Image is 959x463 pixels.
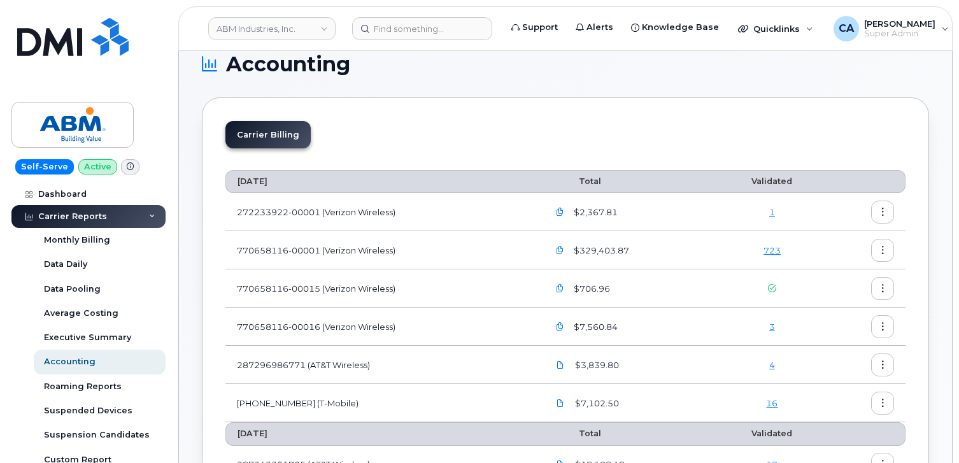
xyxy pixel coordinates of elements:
[769,322,775,332] a: 3
[571,321,618,333] span: $7,560.84
[502,15,567,40] a: Support
[548,176,601,186] span: Total
[548,392,572,414] a: ABM.789000373.statement-DETAIL-Aug25-Sep242025.pdf
[208,17,336,40] a: ABM Industries, Inc.
[729,16,822,41] div: Quicklinks
[522,21,558,34] span: Support
[225,422,537,445] th: [DATE]
[572,359,619,371] span: $3,839.80
[352,17,492,40] input: Find something...
[718,170,827,193] th: Validated
[567,15,622,40] a: Alerts
[825,16,958,41] div: Carl Ausdenmoore
[622,15,728,40] a: Knowledge Base
[226,55,350,74] span: Accounting
[864,29,935,39] span: Super Admin
[225,384,537,422] td: [PHONE_NUMBER] (T-Mobile)
[766,398,778,408] a: 16
[225,170,537,193] th: [DATE]
[769,207,775,217] a: 1
[548,353,572,376] a: ABM.287296986771_20250909_F.pdf
[571,283,610,295] span: $706.96
[225,269,537,308] td: 770658116-00015 (Verizon Wireless)
[548,429,601,438] span: Total
[769,360,775,370] a: 4
[225,231,537,269] td: 770658116-00001 (Verizon Wireless)
[225,193,537,231] td: 272233922-00001 (Verizon Wireless)
[572,397,619,410] span: $7,102.50
[718,422,827,445] th: Validated
[764,245,781,255] a: 723
[586,21,613,34] span: Alerts
[753,24,800,34] span: Quicklinks
[571,245,629,257] span: $329,403.87
[642,21,719,34] span: Knowledge Base
[225,308,537,346] td: 770658116-00016 (Verizon Wireless)
[225,346,537,384] td: 287296986771 (AT&T Wireless)
[571,206,618,218] span: $2,367.81
[839,21,854,36] span: CA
